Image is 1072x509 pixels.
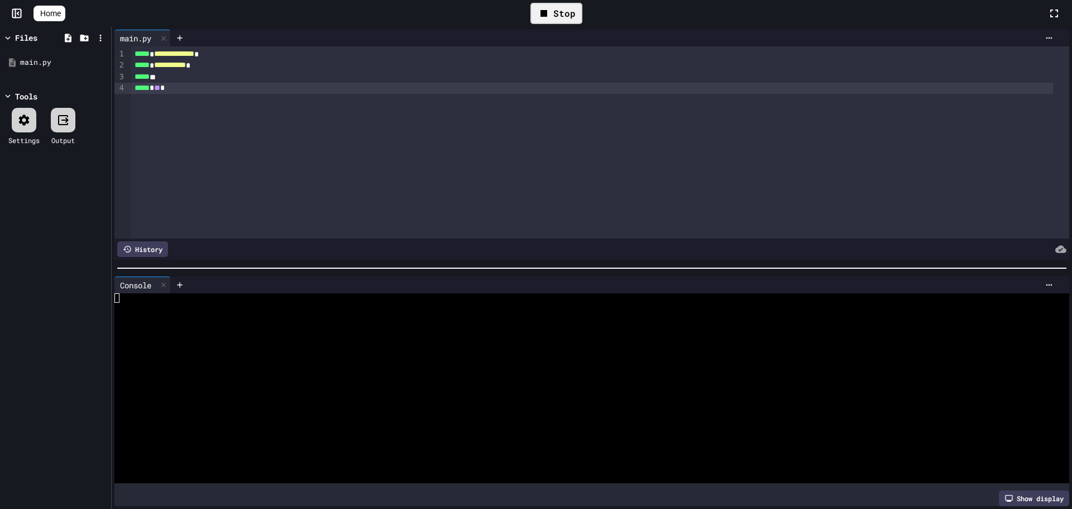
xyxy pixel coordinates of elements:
div: 1 [114,49,126,60]
div: 3 [114,72,126,83]
span: Home [40,8,61,19]
div: 4 [114,83,126,94]
div: main.py [114,30,171,46]
div: Files [15,32,37,44]
div: History [117,241,168,257]
a: Home [33,6,65,21]
div: Stop [530,3,582,24]
div: main.py [114,32,157,44]
div: Console [114,279,157,291]
div: 2 [114,60,126,71]
div: Console [114,277,171,293]
div: Settings [8,135,40,145]
div: Output [51,135,75,145]
div: Show display [999,491,1069,506]
div: main.py [20,57,107,68]
div: Tools [15,91,37,102]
